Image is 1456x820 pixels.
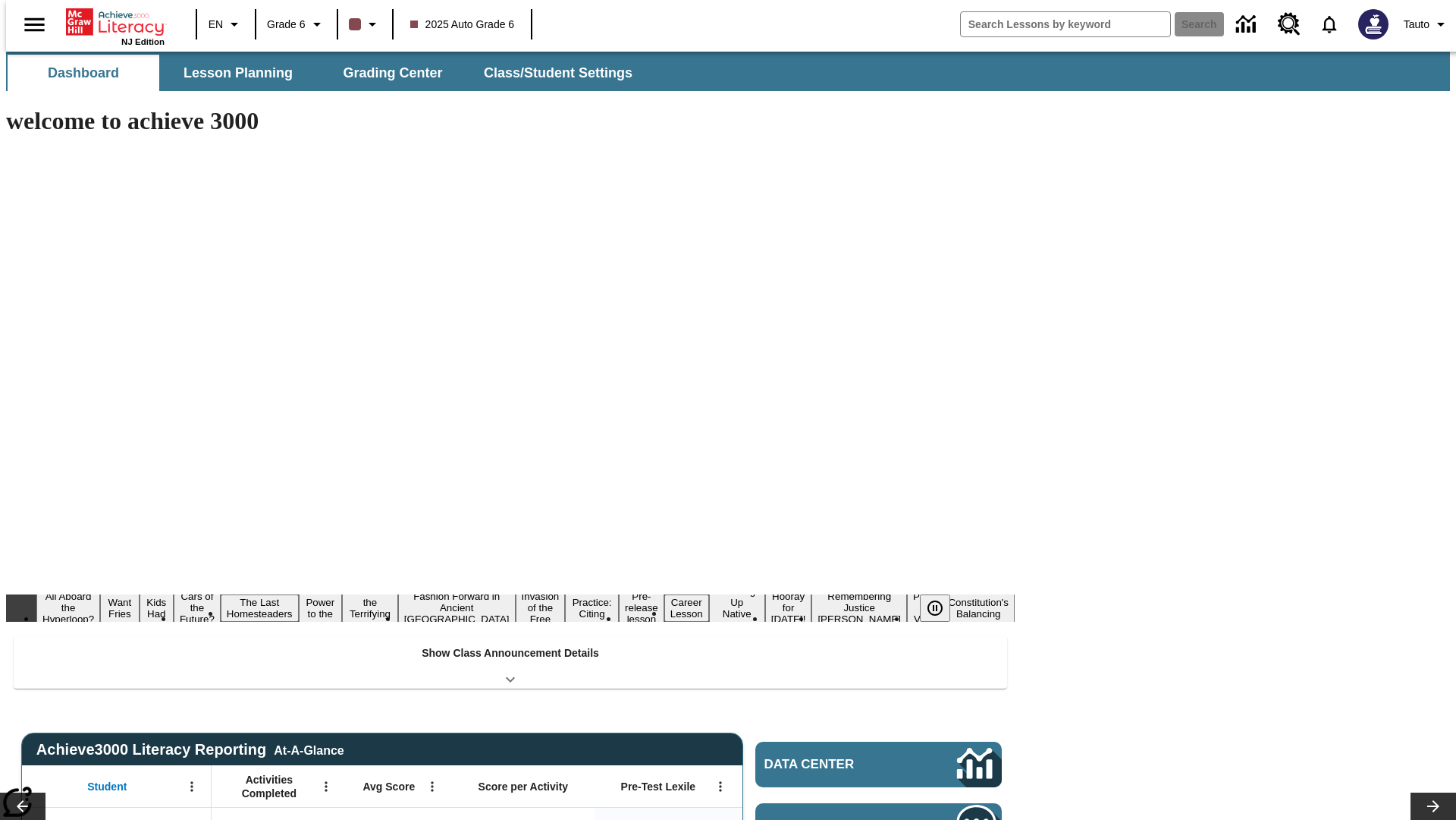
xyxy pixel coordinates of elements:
span: Class/Student Settings [484,65,632,82]
span: 2025 Auto Grade 6 [410,17,515,33]
button: Slide 17 The Constitution's Balancing Act [942,583,1015,633]
span: EN [209,17,223,33]
p: Show Class Announcement Details [422,645,599,661]
span: Dashboard [48,65,119,82]
button: Slide 15 Remembering Justice O'Connor [811,588,907,627]
button: Slide 9 The Invasion of the Free CD [516,577,566,639]
span: Score per Activity [479,780,569,793]
button: Slide 13 Cooking Up Native Traditions [709,583,765,633]
div: Home [66,5,165,46]
button: Open Menu [180,775,203,798]
button: Grade: Grade 6, Select a grade [261,11,332,38]
span: Student [87,780,127,793]
a: Data Center [755,742,1002,787]
button: Class/Student Settings [472,55,645,91]
button: Slide 16 Point of View [907,588,942,627]
button: Language: EN, Select a language [202,11,250,38]
button: Slide 8 Fashion Forward in Ancient Rome [398,588,516,627]
div: Pause [920,594,965,622]
span: Grading Center [343,65,442,82]
div: SubNavbar [6,52,1450,91]
button: Lesson carousel, Next [1410,793,1456,820]
a: Notifications [1310,5,1349,44]
button: Slide 2 Do You Want Fries With That? [100,572,139,645]
button: Slide 10 Mixed Practice: Citing Evidence [565,583,619,633]
span: Pre-Test Lexile [621,780,696,793]
span: Avg Score [362,780,415,793]
img: Avatar [1358,9,1389,39]
span: Lesson Planning [184,65,293,82]
button: Class color is dark brown. Change class color [343,11,388,38]
h1: welcome to achieve 3000 [6,107,1015,135]
button: Slide 7 Attack of the Terrifying Tomatoes [342,583,398,633]
input: search field [961,12,1170,36]
button: Open side menu [12,2,57,47]
button: Lesson Planning [162,55,314,91]
button: Slide 11 Pre-release lesson [619,588,664,627]
button: Slide 1 All Aboard the Hyperloop? [36,588,100,627]
button: Slide 3 Dirty Jobs Kids Had To Do [140,572,174,645]
button: Profile/Settings [1398,11,1456,38]
button: Pause [920,594,950,622]
span: Tauto [1404,17,1429,33]
button: Open Menu [315,775,337,798]
a: Resource Center, Will open in new tab [1269,4,1310,45]
button: Slide 6 Solar Power to the People [299,583,343,633]
button: Grading Center [317,55,469,91]
a: Data Center [1227,4,1269,46]
button: Slide 5 The Last Homesteaders [221,594,299,622]
button: Select a new avatar [1349,5,1398,44]
button: Open Menu [421,775,444,798]
span: Achieve3000 Literacy Reporting [36,741,344,758]
div: At-A-Glance [274,741,344,758]
span: Data Center [764,757,906,772]
div: Show Class Announcement Details [14,636,1007,689]
button: Slide 12 Career Lesson [664,594,709,622]
button: Slide 14 Hooray for Constitution Day! [765,588,812,627]
div: SubNavbar [6,55,646,91]
button: Dashboard [8,55,159,91]
button: Open Menu [709,775,732,798]
a: Home [66,7,165,37]
span: NJ Edition [121,37,165,46]
span: Activities Completed [219,773,319,800]
span: Grade 6 [267,17,306,33]
button: Slide 4 Cars of the Future? [174,588,221,627]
